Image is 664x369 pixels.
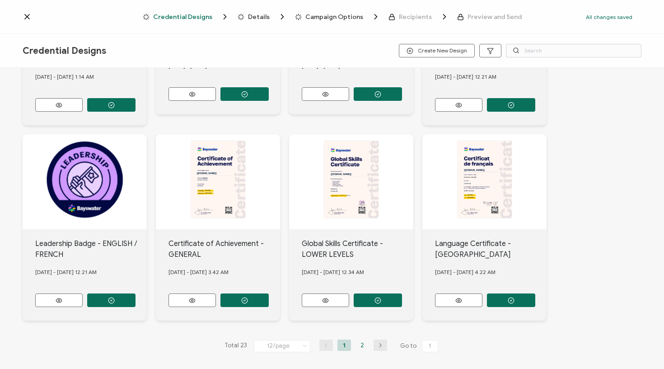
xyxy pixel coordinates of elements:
[305,14,363,20] span: Campaign Options
[143,12,229,21] span: Credential Designs
[238,12,287,21] span: Details
[407,47,467,54] span: Create New Design
[435,65,547,89] div: [DATE] - [DATE] 12.21 AM
[254,340,310,352] input: Select
[399,44,475,57] button: Create New Design
[168,260,281,284] div: [DATE] - [DATE] 3.42 AM
[153,14,212,20] span: Credential Designs
[457,14,522,20] span: Preview and Send
[302,260,414,284] div: [DATE] - [DATE] 12.34 AM
[586,14,632,20] p: All changes saved
[35,65,147,89] div: [DATE] - [DATE] 1.14 AM
[35,238,147,260] div: Leadership Badge - ENGLISH / FRENCH
[337,340,351,351] li: 1
[619,326,664,369] div: Виджет чата
[388,12,449,21] span: Recipients
[355,340,369,351] li: 2
[506,44,641,57] input: Search
[619,326,664,369] iframe: Chat Widget
[400,340,440,352] span: Go to
[435,260,547,284] div: [DATE] - [DATE] 4.22 AM
[168,238,281,260] div: Certificate of Achievement - GENERAL
[35,260,147,284] div: [DATE] - [DATE] 12.21 AM
[143,12,522,21] div: Breadcrumb
[248,14,270,20] span: Details
[295,12,380,21] span: Campaign Options
[468,14,522,20] span: Preview and Send
[435,238,547,260] div: Language Certificate - [GEOGRAPHIC_DATA]
[399,14,432,20] span: Recipients
[302,238,414,260] div: Global Skills Certificate - LOWER LEVELS
[224,340,247,352] span: Total 23
[23,45,106,57] span: Credential Designs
